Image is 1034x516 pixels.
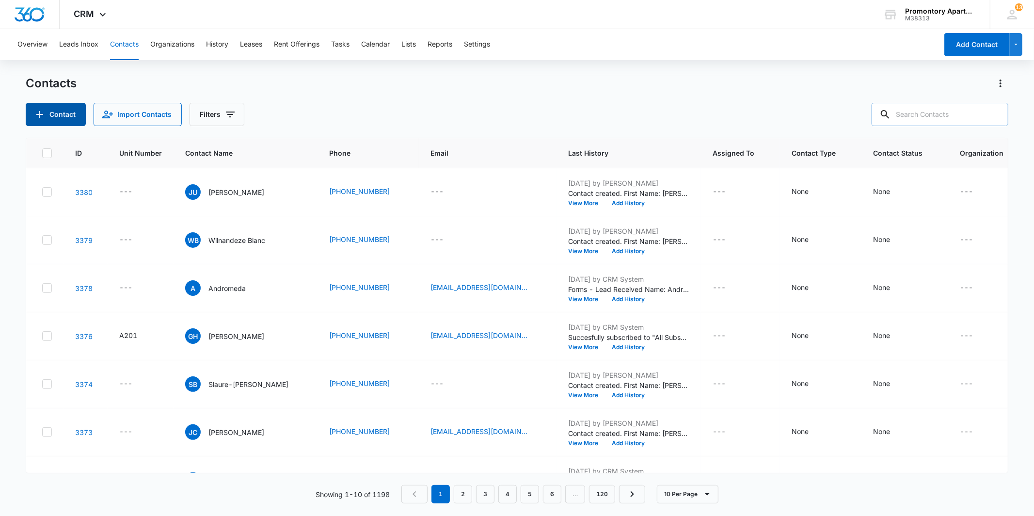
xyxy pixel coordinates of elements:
[792,378,826,390] div: Contact Type - None - Select to Edit Field
[430,186,444,198] div: ---
[873,234,890,244] div: None
[568,236,689,246] p: Contact created. First Name: [PERSON_NAME] Last Name: Blanc Phone: [PHONE_NUMBER] Source: Manual ...
[993,76,1008,91] button: Actions
[605,440,652,446] button: Add History
[568,284,689,294] p: Forms - Lead Received Name: Andromeda Email: [EMAIL_ADDRESS][DOMAIN_NAME] Phone: [PHONE_NUMBER] W...
[792,186,809,196] div: None
[208,379,288,389] p: Slaure-[PERSON_NAME]
[960,234,973,246] div: ---
[185,184,282,200] div: Contact Name - Janeth Ulloa Santos - Select to Edit Field
[605,392,652,398] button: Add History
[960,426,990,438] div: Organization - - Select to Edit Field
[119,426,132,438] div: ---
[329,148,393,158] span: Phone
[430,330,545,342] div: Email - holguing306@gmail.com - Select to Edit Field
[1015,3,1023,11] span: 13
[960,378,990,390] div: Organization - - Select to Edit Field
[119,186,132,198] div: ---
[792,282,826,294] div: Contact Type - None - Select to Edit Field
[329,378,390,388] a: [PHONE_NUMBER]
[119,148,162,158] span: Unit Number
[430,378,444,390] div: ---
[792,148,836,158] span: Contact Type
[74,9,95,19] span: CRM
[329,186,390,196] a: [PHONE_NUMBER]
[873,330,907,342] div: Contact Status - None - Select to Edit Field
[110,29,139,60] button: Contacts
[873,234,907,246] div: Contact Status - None - Select to Edit Field
[792,234,809,244] div: None
[185,424,282,440] div: Contact Name - Jaime Carbajal - Select to Edit Field
[464,29,490,60] button: Settings
[185,424,201,440] span: JC
[568,200,605,206] button: View More
[185,148,292,158] span: Contact Name
[119,378,150,390] div: Unit Number - - Select to Edit Field
[75,332,93,340] a: Navigate to contact details page for Guadalupe Holguin Garcia
[960,148,1003,158] span: Organization
[792,234,826,246] div: Contact Type - None - Select to Edit Field
[713,330,726,342] div: ---
[873,378,890,388] div: None
[498,485,517,503] a: Page 4
[605,296,652,302] button: Add History
[329,378,407,390] div: Phone - (305) 928-9190 - Select to Edit Field
[792,330,809,340] div: None
[428,29,452,60] button: Reports
[430,282,527,292] a: [EMAIL_ADDRESS][DOMAIN_NAME]
[329,234,390,244] a: [PHONE_NUMBER]
[17,29,48,60] button: Overview
[329,234,407,246] div: Phone - (786) 247-3257 - Select to Edit Field
[960,282,990,294] div: Organization - - Select to Edit Field
[568,226,689,236] p: [DATE] by [PERSON_NAME]
[119,330,137,340] div: A201
[960,234,990,246] div: Organization - - Select to Edit Field
[75,380,93,388] a: Navigate to contact details page for Slaure-lyne Blanc
[59,29,98,60] button: Leads Inbox
[589,485,615,503] a: Page 120
[430,234,461,246] div: Email - - Select to Edit Field
[208,331,264,341] p: [PERSON_NAME]
[119,282,132,294] div: ---
[430,426,527,436] a: [EMAIL_ADDRESS][DOMAIN_NAME]
[605,248,652,254] button: Add History
[274,29,319,60] button: Rent Offerings
[568,392,605,398] button: View More
[430,186,461,198] div: Email - - Select to Edit Field
[543,485,561,503] a: Page 6
[568,466,689,476] p: [DATE] by CRM System
[792,282,809,292] div: None
[960,426,973,438] div: ---
[329,186,407,198] div: Phone - (970) 939-7779 - Select to Edit Field
[316,489,390,500] p: Showing 1-10 of 1198
[905,15,976,22] div: account id
[75,236,93,244] a: Navigate to contact details page for Wilnandeze Blanc
[329,330,407,342] div: Phone - (970) 815-5356 - Select to Edit Field
[521,485,539,503] a: Page 5
[568,418,689,428] p: [DATE] by [PERSON_NAME]
[713,186,726,198] div: ---
[26,103,86,126] button: Add Contact
[568,274,689,284] p: [DATE] by CRM System
[240,29,262,60] button: Leases
[873,186,890,196] div: None
[454,485,472,503] a: Page 2
[960,330,973,342] div: ---
[713,378,743,390] div: Assigned To - - Select to Edit Field
[960,186,990,198] div: Organization - - Select to Edit Field
[568,248,605,254] button: View More
[119,234,132,246] div: ---
[119,378,132,390] div: ---
[185,280,201,296] span: A
[792,186,826,198] div: Contact Type - None - Select to Edit Field
[792,426,809,436] div: None
[713,378,726,390] div: ---
[619,485,645,503] a: Next Page
[119,186,150,198] div: Unit Number - - Select to Edit Field
[960,378,973,390] div: ---
[430,378,461,390] div: Email - - Select to Edit Field
[119,282,150,294] div: Unit Number - - Select to Edit Field
[431,485,450,503] em: 1
[329,426,390,436] a: [PHONE_NUMBER]
[361,29,390,60] button: Calendar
